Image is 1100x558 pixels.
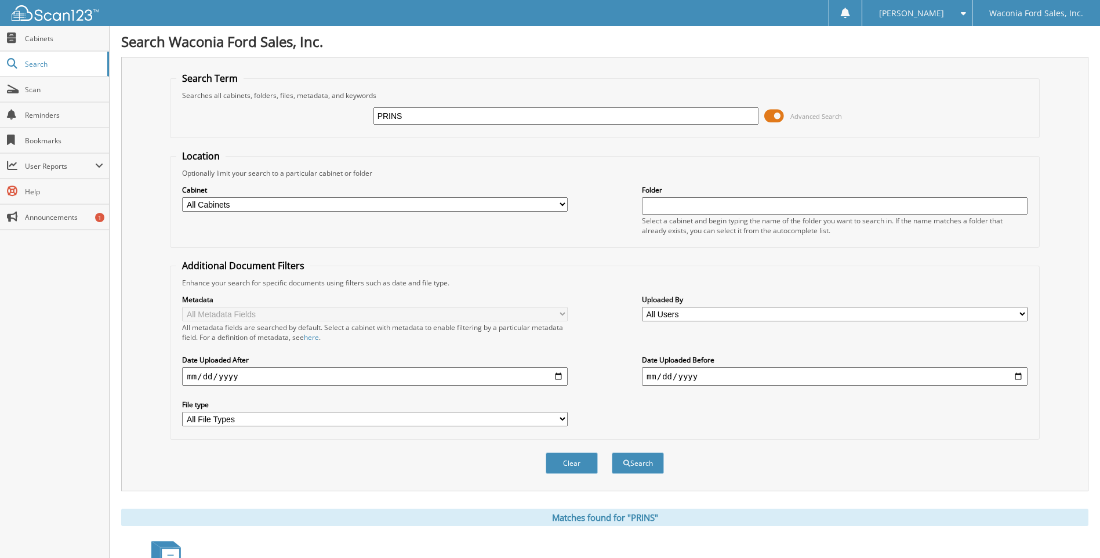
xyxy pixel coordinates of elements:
[176,259,310,272] legend: Additional Document Filters
[25,136,103,146] span: Bookmarks
[642,216,1028,235] div: Select a cabinet and begin typing the name of the folder you want to search in. If the name match...
[121,509,1088,526] div: Matches found for "PRINS"
[612,452,664,474] button: Search
[12,5,99,21] img: scan123-logo-white.svg
[304,332,319,342] a: here
[176,278,1033,288] div: Enhance your search for specific documents using filters such as date and file type.
[182,185,568,195] label: Cabinet
[25,85,103,95] span: Scan
[182,367,568,386] input: start
[25,34,103,44] span: Cabinets
[642,355,1028,365] label: Date Uploaded Before
[642,367,1028,386] input: end
[642,185,1028,195] label: Folder
[176,90,1033,100] div: Searches all cabinets, folders, files, metadata, and keywords
[879,10,944,17] span: [PERSON_NAME]
[25,110,103,120] span: Reminders
[642,295,1028,305] label: Uploaded By
[790,112,842,121] span: Advanced Search
[25,161,95,171] span: User Reports
[176,150,226,162] legend: Location
[182,323,568,342] div: All metadata fields are searched by default. Select a cabinet with metadata to enable filtering b...
[121,32,1088,51] h1: Search Waconia Ford Sales, Inc.
[546,452,598,474] button: Clear
[182,295,568,305] label: Metadata
[95,213,104,222] div: 1
[176,72,244,85] legend: Search Term
[989,10,1083,17] span: Waconia Ford Sales, Inc.
[25,59,101,69] span: Search
[182,355,568,365] label: Date Uploaded After
[176,168,1033,178] div: Optionally limit your search to a particular cabinet or folder
[182,400,568,410] label: File type
[25,212,103,222] span: Announcements
[25,187,103,197] span: Help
